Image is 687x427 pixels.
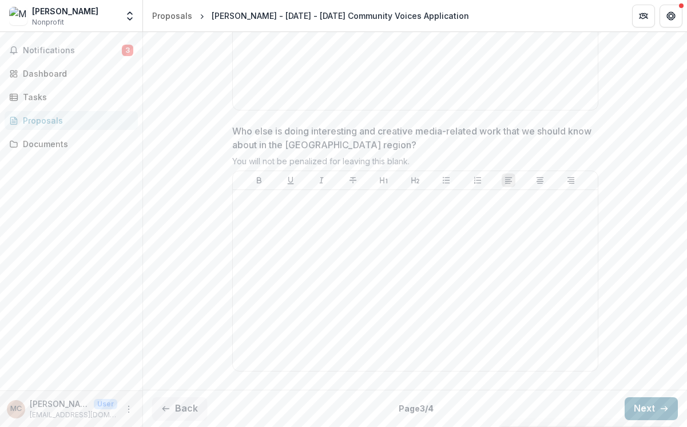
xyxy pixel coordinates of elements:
[315,173,328,187] button: Italicize
[564,173,578,187] button: Align Right
[23,46,122,56] span: Notifications
[471,173,485,187] button: Ordered List
[9,7,27,25] img: Marcus D Clarke
[10,405,22,413] div: Marcus Clarke
[94,399,117,409] p: User
[5,64,138,83] a: Dashboard
[23,114,129,126] div: Proposals
[32,5,98,17] div: [PERSON_NAME]
[122,45,133,56] span: 3
[632,5,655,27] button: Partners
[5,135,138,153] a: Documents
[30,410,117,420] p: [EMAIL_ADDRESS][DOMAIN_NAME]
[152,10,192,22] div: Proposals
[5,41,138,60] button: Notifications3
[30,398,89,410] p: [PERSON_NAME]
[408,173,422,187] button: Heading 2
[5,88,138,106] a: Tasks
[23,138,129,150] div: Documents
[23,91,129,103] div: Tasks
[5,111,138,130] a: Proposals
[232,156,598,171] div: You will not be penalized for leaving this blank.
[502,173,515,187] button: Align Left
[284,173,297,187] button: Underline
[212,10,469,22] div: [PERSON_NAME] - [DATE] - [DATE] Community Voices Application
[148,7,474,24] nav: breadcrumb
[152,397,207,420] button: Back
[399,402,434,414] p: Page 3 / 4
[533,173,547,187] button: Align Center
[232,124,591,152] p: Who else is doing interesting and creative media-related work that we should know about in the [G...
[148,7,197,24] a: Proposals
[122,402,136,416] button: More
[660,5,682,27] button: Get Help
[346,173,360,187] button: Strike
[625,397,678,420] button: Next
[439,173,453,187] button: Bullet List
[122,5,138,27] button: Open entity switcher
[32,17,64,27] span: Nonprofit
[23,68,129,80] div: Dashboard
[252,173,266,187] button: Bold
[377,173,391,187] button: Heading 1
